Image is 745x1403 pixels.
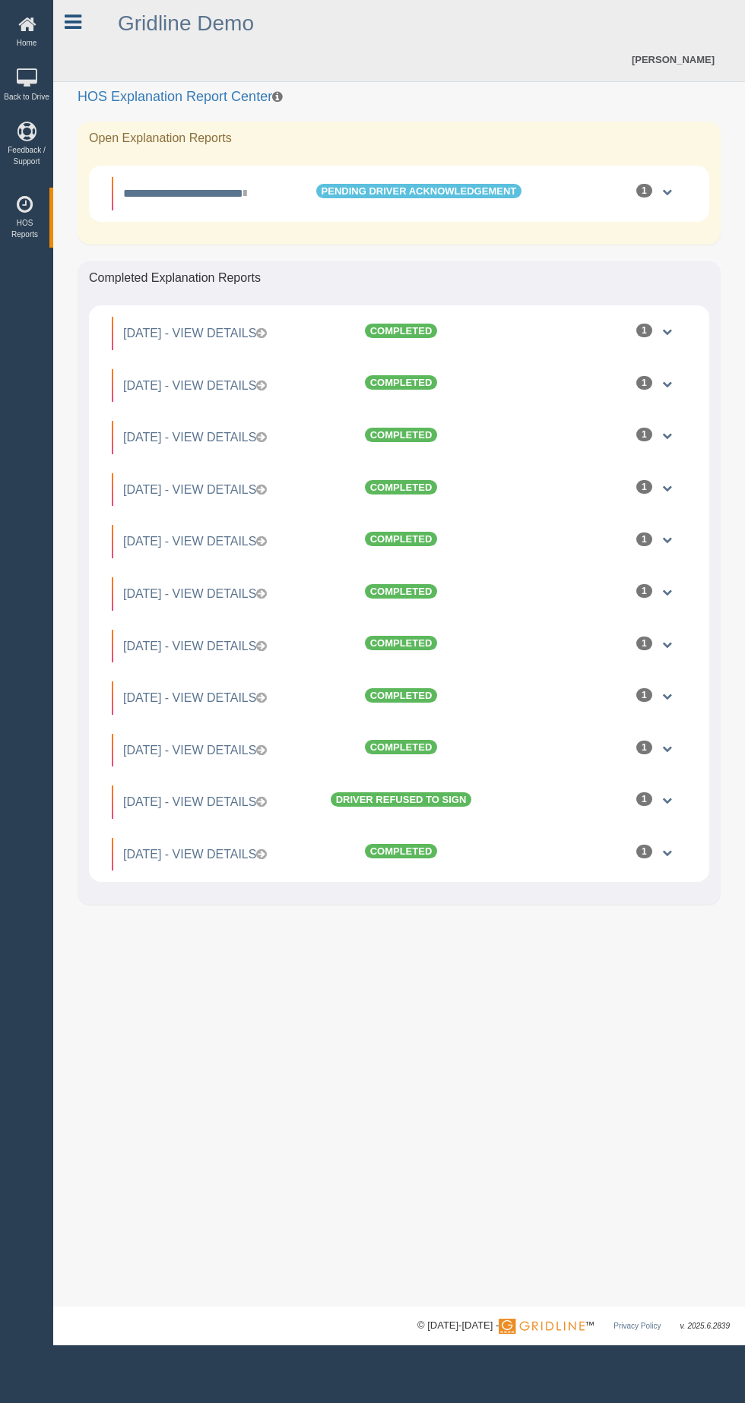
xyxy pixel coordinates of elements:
div: 1 [636,324,652,337]
div: 1 [636,376,652,390]
div: 1 [636,480,652,494]
div: 1 [636,584,652,598]
a: [DATE] - View Details [123,483,267,496]
div: 1 [636,792,652,806]
span: Completed [365,584,438,599]
a: [DATE] - View Details [123,744,267,757]
a: [DATE] - View Details [123,587,267,600]
span: Completed [365,480,438,495]
a: [DATE] - View Details [123,848,267,861]
a: [DATE] - View Details [123,327,267,340]
span: Driver Refused to Sign [331,792,472,807]
div: 1 [636,845,652,858]
a: [DATE] - View Details [123,379,267,392]
div: 1 [636,688,652,702]
a: [PERSON_NAME] [624,38,722,81]
span: Completed [365,688,438,703]
div: Open Explanation Reports [78,122,721,155]
a: [DATE] - View Details [123,431,267,444]
a: [DATE] - View Details [123,691,267,704]
div: 1 [636,428,652,441]
div: 1 [636,637,652,650]
span: v. 2025.6.2839 [680,1322,730,1330]
span: Completed [365,532,438,546]
div: Completed Explanation Reports [78,261,721,295]
img: Gridline [499,1319,585,1334]
a: Gridline Demo [118,11,254,35]
span: Pending Driver Acknowledgement [316,184,522,198]
a: [DATE] - View Details [123,640,267,653]
div: 1 [636,741,652,754]
span: Completed [365,375,438,390]
span: Completed [365,324,438,338]
a: Privacy Policy [613,1322,661,1330]
div: 1 [636,184,652,197]
a: [DATE] - View Details [123,795,267,808]
div: © [DATE]-[DATE] - ™ [417,1318,730,1334]
a: [DATE] - View Details [123,535,267,548]
span: Completed [365,844,438,858]
div: 1 [636,532,652,546]
span: Completed [365,428,438,442]
span: Completed [365,740,438,754]
span: Completed [365,636,438,650]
